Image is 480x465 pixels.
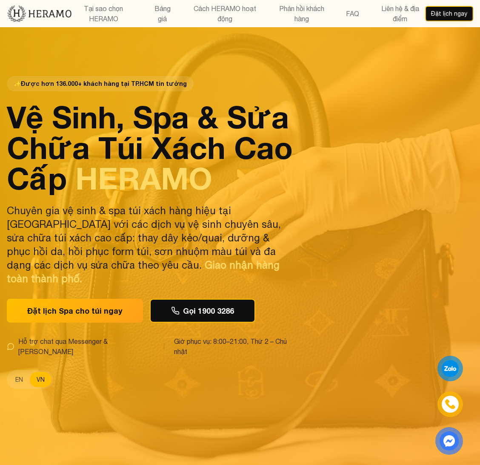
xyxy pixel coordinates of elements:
span: star [14,79,21,88]
span: HERAMO [75,160,212,196]
button: Cách HERAMO hoạt động [190,3,260,24]
h1: Vệ Sinh, Spa & Sửa Chữa Túi Xách Cao Cấp [7,102,293,193]
button: VN [30,372,51,387]
button: Đặt lịch ngay [425,6,473,21]
img: new-logo.3f60348b.png [7,5,72,23]
button: Phản hồi khách hàng [274,3,330,24]
button: Bảng giá [149,3,176,24]
a: phone-icon [438,392,463,417]
button: EN [9,372,30,387]
button: FAQ [343,8,362,19]
button: Liên hệ & địa điểm [375,3,425,24]
button: Gọi 1900 3286 [150,299,255,323]
span: Giờ phục vụ: 8:00–21:00, Thứ 2 – Chủ nhật [174,336,293,357]
button: Đặt lịch Spa cho túi ngay [7,299,143,323]
p: Chuyên gia vệ sinh & spa túi xách hàng hiệu tại [GEOGRAPHIC_DATA] với các dịch vụ vệ sinh chuyên ... [7,204,293,285]
button: Tại sao chọn HERAMO [72,3,135,24]
span: Được hơn 136.000+ khách hàng tại TP.HCM tin tưởng [7,76,194,91]
img: phone-icon [445,399,455,409]
span: Hỗ trợ chat qua Messenger & [PERSON_NAME] [18,336,154,357]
